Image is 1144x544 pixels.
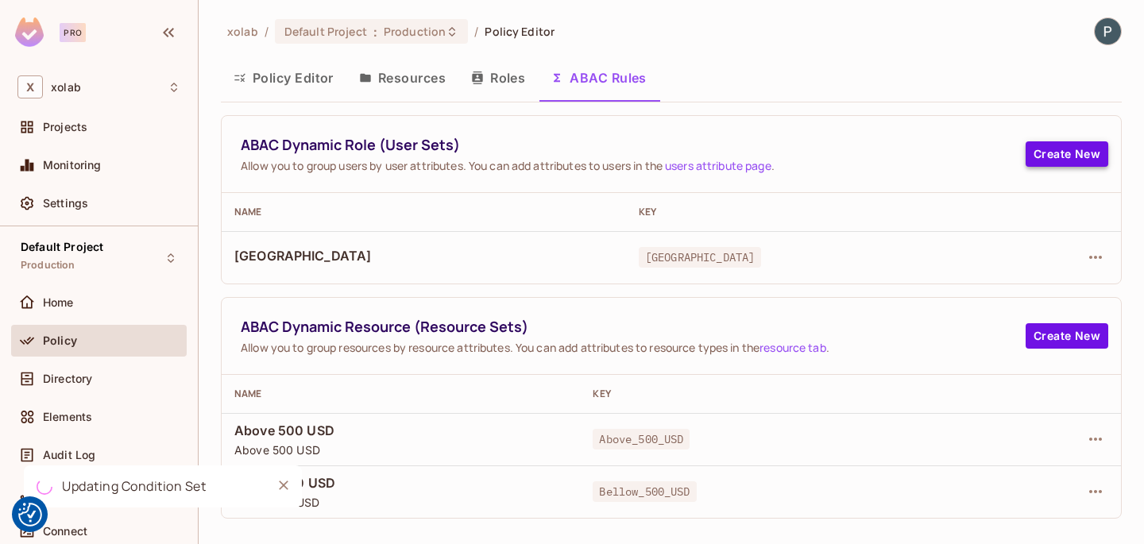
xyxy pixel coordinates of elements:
a: resource tab [759,340,826,355]
span: Bellow 500 USD [234,495,567,510]
button: Create New [1026,323,1108,349]
span: Default Project [21,241,103,253]
img: Revisit consent button [18,503,42,527]
span: Production [384,24,446,39]
button: Create New [1026,141,1108,167]
span: Above_500_USD [593,429,690,449]
div: Key [639,206,982,218]
button: Consent Preferences [18,503,42,527]
span: : [373,25,378,38]
li: / [265,24,269,39]
button: Resources [346,58,458,98]
span: Bellow_500_USD [593,481,696,502]
span: Default Project [284,24,367,39]
span: Monitoring [43,159,102,172]
span: Projects [43,121,87,133]
div: Name [234,388,567,400]
a: users attribute page [665,158,771,173]
li: / [474,24,478,39]
span: Allow you to group resources by resource attributes. You can add attributes to resource types in ... [241,340,1026,355]
button: Close [272,473,296,497]
span: Production [21,259,75,272]
span: [GEOGRAPHIC_DATA] [639,247,762,268]
span: X [17,75,43,98]
span: Audit Log [43,449,95,461]
span: Bellow 500 USD [234,474,567,492]
span: the active workspace [227,24,258,39]
span: Above 500 USD [234,442,567,457]
button: Policy Editor [221,58,346,98]
span: ABAC Dynamic Role (User Sets) [241,135,1026,155]
button: Roles [458,58,538,98]
span: ABAC Dynamic Resource (Resource Sets) [241,317,1026,337]
img: SReyMgAAAABJRU5ErkJggg== [15,17,44,47]
img: Pouya Ghafarimehrdad [1095,18,1121,44]
span: Directory [43,372,92,385]
span: [GEOGRAPHIC_DATA] [234,247,613,264]
span: Above 500 USD [234,422,567,439]
div: Updating Condition Set [62,476,206,496]
div: Key [593,388,955,400]
span: Home [43,296,74,309]
div: Pro [60,23,86,42]
span: Policy [43,334,77,347]
span: Settings [43,197,88,210]
div: Name [234,206,613,218]
button: ABAC Rules [538,58,659,98]
span: Allow you to group users by user attributes. You can add attributes to users in the . [241,158,1026,173]
span: Policy Editor [485,24,555,39]
span: Elements [43,411,92,423]
span: Workspace: xolab [51,81,81,94]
